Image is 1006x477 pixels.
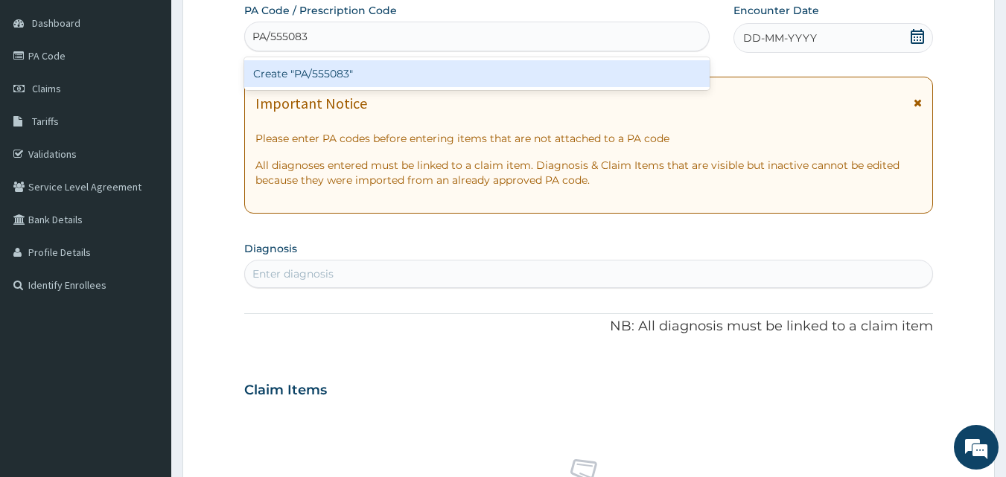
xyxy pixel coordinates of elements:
label: PA Code / Prescription Code [244,3,397,18]
span: Dashboard [32,16,80,30]
label: Encounter Date [733,3,819,18]
div: Create "PA/555083" [244,60,710,87]
div: Enter diagnosis [252,266,334,281]
p: All diagnoses entered must be linked to a claim item. Diagnosis & Claim Items that are visible bu... [255,158,923,188]
h1: Important Notice [255,95,367,112]
img: d_794563401_company_1708531726252_794563401 [28,74,60,112]
div: Chat with us now [77,83,250,103]
p: NB: All diagnosis must be linked to a claim item [244,317,934,336]
h3: Claim Items [244,382,327,399]
div: Minimize live chat window [244,7,280,43]
label: Diagnosis [244,241,297,256]
span: We're online! [86,144,206,294]
span: DD-MM-YYYY [743,31,817,45]
textarea: Type your message and hit 'Enter' [7,318,284,371]
p: Please enter PA codes before entering items that are not attached to a PA code [255,131,923,146]
span: Tariffs [32,115,59,128]
span: Claims [32,82,61,95]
